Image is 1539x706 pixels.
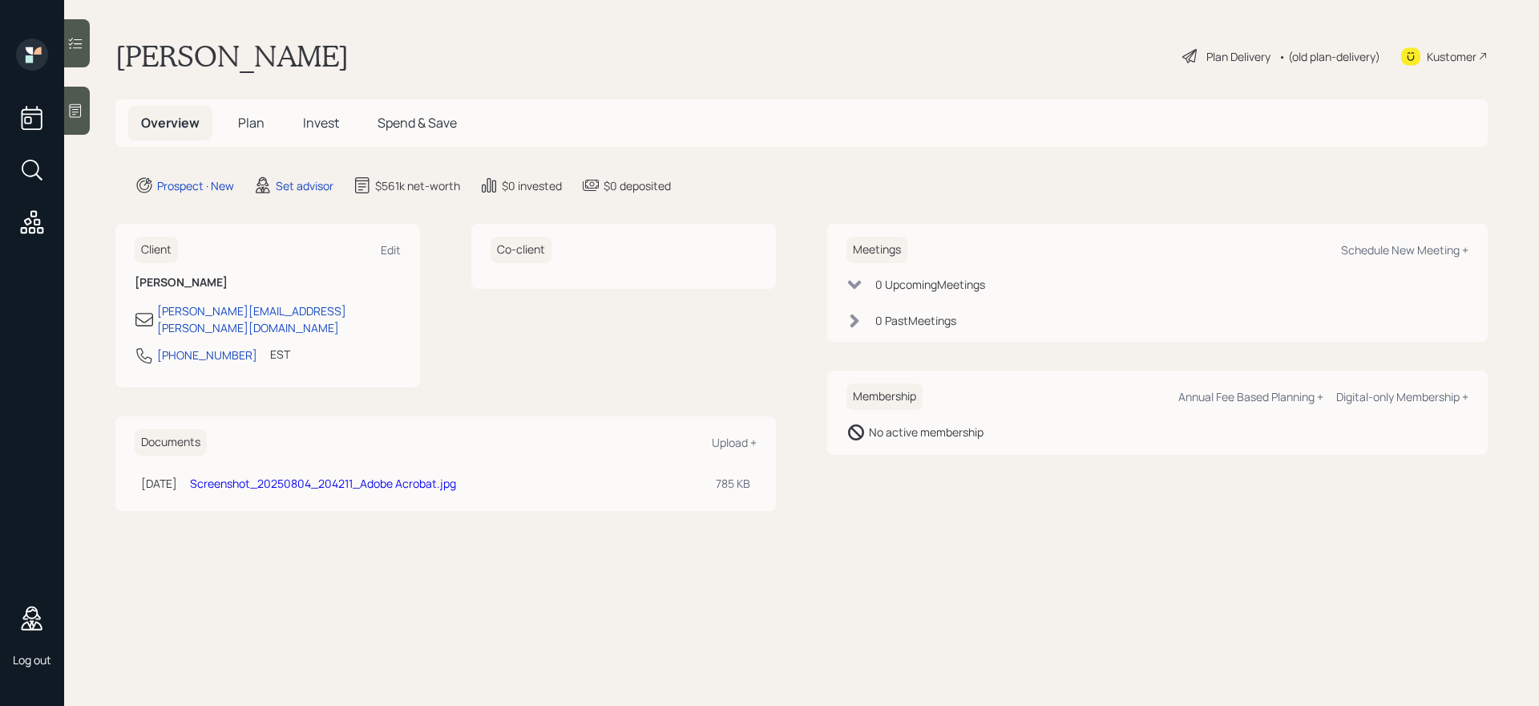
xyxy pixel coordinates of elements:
div: Set advisor [276,177,333,194]
div: No active membership [869,424,984,440]
span: Plan [238,114,265,132]
div: Plan Delivery [1206,48,1270,65]
a: Screenshot_20250804_204211_Adobe Acrobat.jpg [190,476,456,491]
h1: [PERSON_NAME] [115,39,349,74]
span: Overview [141,114,200,132]
div: • (old plan-delivery) [1278,48,1380,65]
h6: Meetings [846,237,907,263]
div: Upload + [712,435,757,450]
div: $0 deposited [604,177,671,194]
h6: Documents [135,429,207,456]
h6: Co-client [491,237,551,263]
div: 0 Upcoming Meeting s [875,276,985,293]
div: 785 KB [716,475,750,492]
div: $0 invested [502,177,562,194]
div: Digital-only Membership + [1336,389,1468,404]
div: 0 Past Meeting s [875,312,956,329]
span: Spend & Save [378,114,457,132]
h6: [PERSON_NAME] [135,276,401,290]
div: EST [270,346,290,363]
div: [DATE] [141,475,177,492]
div: Edit [381,242,401,258]
h6: Client [135,237,178,263]
div: Annual Fee Based Planning + [1178,389,1323,404]
div: [PERSON_NAME][EMAIL_ADDRESS][PERSON_NAME][DOMAIN_NAME] [157,302,401,336]
div: Kustomer [1427,48,1476,65]
div: Log out [13,652,51,667]
span: Invest [303,114,339,132]
h6: Membership [846,383,923,410]
div: [PHONE_NUMBER] [157,347,257,363]
div: Schedule New Meeting + [1341,242,1468,258]
div: Prospect · New [157,177,234,194]
div: $561k net-worth [375,177,460,194]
